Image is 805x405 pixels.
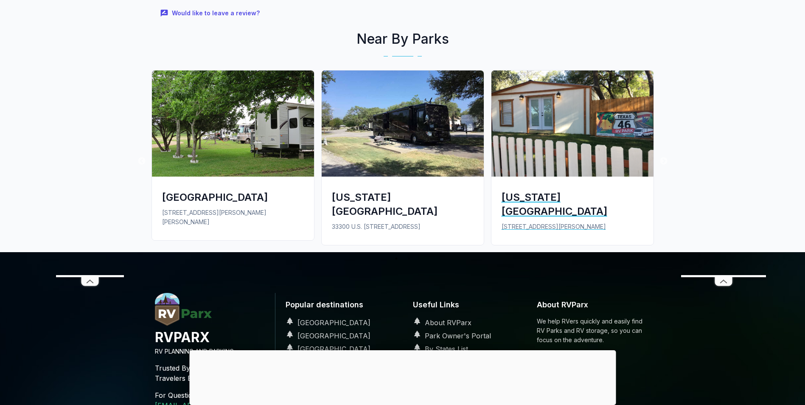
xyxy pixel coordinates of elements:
[282,345,370,353] a: [GEOGRAPHIC_DATA]
[659,157,668,166] button: Next
[56,20,124,275] iframe: Advertisement
[410,332,491,340] a: Park Owner's Portal
[155,4,266,22] button: Would like to leave a review?
[410,293,523,317] h6: Useful Links
[155,328,268,347] h4: RVPARX
[155,347,268,356] p: RV PLANNING AND PARKING
[155,319,268,356] a: RVParx.comRVPARXRV PLANNING AND PARKING
[282,293,396,317] h6: Popular destinations
[162,190,304,204] div: [GEOGRAPHIC_DATA]
[491,70,654,177] img: Texas 46 RV Park
[282,332,370,340] a: [GEOGRAPHIC_DATA]
[189,350,616,403] iframe: Advertisement
[488,70,657,252] a: Texas 46 RV Park[US_STATE][GEOGRAPHIC_DATA][STREET_ADDRESS][PERSON_NAME]
[162,208,304,227] p: [STREET_ADDRESS][PERSON_NAME][PERSON_NAME]
[148,70,318,247] a: Southern Star RV Park Resort[GEOGRAPHIC_DATA][STREET_ADDRESS][PERSON_NAME][PERSON_NAME]
[148,29,657,49] h2: Near By Parks
[155,356,268,390] p: Trusted By More Than 25,000 Travelers Every Year
[318,70,488,252] a: Texas 281 RV Park[US_STATE] [GEOGRAPHIC_DATA]33300 U.S. [STREET_ADDRESS]
[152,70,314,177] img: Southern Star RV Park Resort
[537,317,651,345] p: We help RVers quickly and easily find RV Parks and RV storage, so you can focus on the adventure.
[155,293,212,326] img: RVParx.com
[282,318,370,327] a: [GEOGRAPHIC_DATA]
[681,20,766,275] iframe: Advertisement
[502,190,643,218] div: [US_STATE][GEOGRAPHIC_DATA]
[410,345,468,353] a: By States List
[537,293,651,317] h6: About RVParx
[137,157,146,166] button: Previous
[155,390,268,400] p: For Questions, Contact us
[332,190,474,218] div: [US_STATE] [GEOGRAPHIC_DATA]
[322,70,484,177] img: Texas 281 RV Park
[392,254,401,263] button: 1
[410,318,471,327] a: About RVParx
[405,254,413,263] button: 2
[332,222,474,231] p: 33300 U.S. [STREET_ADDRESS]
[502,222,643,231] p: [STREET_ADDRESS][PERSON_NAME]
